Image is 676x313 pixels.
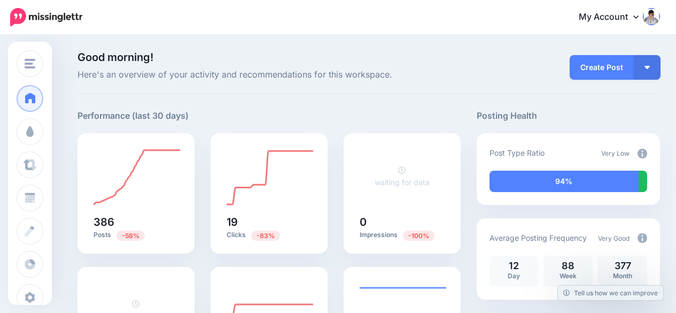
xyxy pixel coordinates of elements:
p: 12 [495,261,533,271]
p: Impressions [360,230,445,240]
span: Good morning! [77,51,153,64]
h5: 386 [94,217,178,227]
span: Week [560,272,577,280]
a: My Account [568,4,660,30]
h5: Posting Health [477,109,660,123]
h5: Performance (last 30 days) [77,109,189,123]
span: Previous period: 115 [251,231,280,241]
span: Previous period: 5.35K [403,231,434,241]
p: Post Type Ratio [489,147,545,159]
a: waiting for data [375,165,430,187]
img: info-circle-grey.png [638,233,647,243]
div: 6% of your posts in the last 30 days were manually created (i.e. were not from Drip Campaigns or ... [639,171,647,192]
span: Month [613,272,632,280]
span: Day [508,272,520,280]
p: Posts [94,230,178,240]
span: Very Good [598,234,630,242]
img: info-circle-grey.png [638,149,647,158]
img: arrow-down-white.png [644,66,650,69]
img: menu.png [25,59,35,68]
p: Average Posting Frequency [489,232,587,244]
h5: 19 [227,217,312,227]
p: 88 [549,261,587,271]
span: Previous period: 924 [116,231,145,241]
span: Here's an overview of your activity and recommendations for this workspace. [77,68,461,82]
h5: 0 [360,217,445,227]
p: 377 [603,261,642,271]
span: Very Low [601,149,630,157]
p: Clicks [227,230,312,240]
a: Create Post [570,55,634,80]
a: Tell us how we can improve [558,286,663,300]
div: 94% of your posts in the last 30 days have been from Drip Campaigns [489,171,639,192]
img: Missinglettr [10,8,82,26]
